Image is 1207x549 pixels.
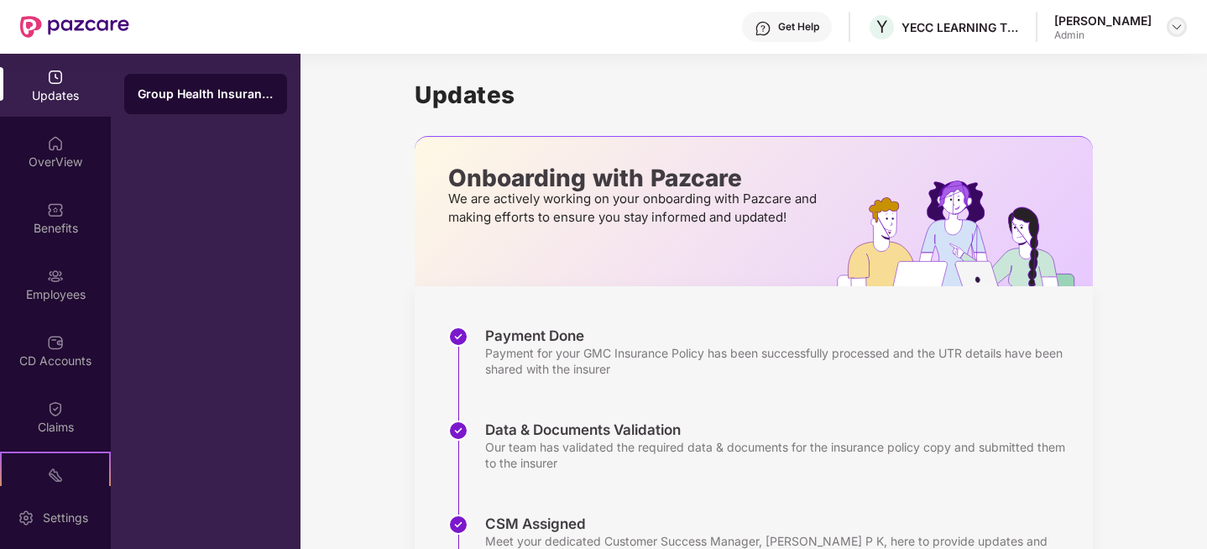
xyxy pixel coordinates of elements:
[485,515,1076,533] div: CSM Assigned
[485,439,1076,471] div: Our team has validated the required data & documents for the insurance policy copy and submitted ...
[485,345,1076,377] div: Payment for your GMC Insurance Policy has been successfully processed and the UTR details have be...
[47,334,64,351] img: svg+xml;base64,PHN2ZyBpZD0iQ0RfQWNjb3VudHMiIGRhdGEtbmFtZT0iQ0QgQWNjb3VudHMiIHhtbG5zPSJodHRwOi8vd3...
[1054,13,1152,29] div: [PERSON_NAME]
[415,81,1093,109] h1: Updates
[755,20,771,37] img: svg+xml;base64,PHN2ZyBpZD0iSGVscC0zMngzMiIgeG1sbnM9Imh0dHA6Ly93d3cudzMub3JnLzIwMDAvc3ZnIiB3aWR0aD...
[18,510,34,526] img: svg+xml;base64,PHN2ZyBpZD0iU2V0dGluZy0yMHgyMCIgeG1sbnM9Imh0dHA6Ly93d3cudzMub3JnLzIwMDAvc3ZnIiB3aW...
[448,170,822,186] p: Onboarding with Pazcare
[47,467,64,484] img: svg+xml;base64,PHN2ZyB4bWxucz0iaHR0cDovL3d3dy53My5vcmcvMjAwMC9zdmciIHdpZHRoPSIyMSIgaGVpZ2h0PSIyMC...
[138,86,274,102] div: Group Health Insurance
[485,421,1076,439] div: Data & Documents Validation
[778,20,819,34] div: Get Help
[2,485,109,502] div: Stepathon
[47,69,64,86] img: svg+xml;base64,PHN2ZyBpZD0iVXBkYXRlZCIgeG1sbnM9Imh0dHA6Ly93d3cudzMub3JnLzIwMDAvc3ZnIiB3aWR0aD0iMj...
[876,17,888,37] span: Y
[1170,20,1183,34] img: svg+xml;base64,PHN2ZyBpZD0iRHJvcGRvd24tMzJ4MzIiIHhtbG5zPSJodHRwOi8vd3d3LnczLm9yZy8yMDAwL3N2ZyIgd2...
[448,190,822,227] p: We are actively working on your onboarding with Pazcare and making efforts to ensure you stay inf...
[1054,29,1152,42] div: Admin
[38,510,93,526] div: Settings
[47,201,64,218] img: svg+xml;base64,PHN2ZyBpZD0iQmVuZWZpdHMiIHhtbG5zPSJodHRwOi8vd3d3LnczLm9yZy8yMDAwL3N2ZyIgd2lkdGg9Ij...
[448,421,468,441] img: svg+xml;base64,PHN2ZyBpZD0iU3RlcC1Eb25lLTMyeDMyIiB4bWxucz0iaHR0cDovL3d3dy53My5vcmcvMjAwMC9zdmciIH...
[47,135,64,152] img: svg+xml;base64,PHN2ZyBpZD0iSG9tZSIgeG1sbnM9Imh0dHA6Ly93d3cudzMub3JnLzIwMDAvc3ZnIiB3aWR0aD0iMjAiIG...
[20,16,129,38] img: New Pazcare Logo
[485,327,1076,345] div: Payment Done
[837,180,1093,286] img: hrOnboarding
[448,515,468,535] img: svg+xml;base64,PHN2ZyBpZD0iU3RlcC1Eb25lLTMyeDMyIiB4bWxucz0iaHR0cDovL3d3dy53My5vcmcvMjAwMC9zdmciIH...
[448,327,468,347] img: svg+xml;base64,PHN2ZyBpZD0iU3RlcC1Eb25lLTMyeDMyIiB4bWxucz0iaHR0cDovL3d3dy53My5vcmcvMjAwMC9zdmciIH...
[901,19,1019,35] div: YECC LEARNING TECHNOLOGIES PRIVATE LIMITED
[47,400,64,417] img: svg+xml;base64,PHN2ZyBpZD0iQ2xhaW0iIHhtbG5zPSJodHRwOi8vd3d3LnczLm9yZy8yMDAwL3N2ZyIgd2lkdGg9IjIwIi...
[47,268,64,285] img: svg+xml;base64,PHN2ZyBpZD0iRW1wbG95ZWVzIiB4bWxucz0iaHR0cDovL3d3dy53My5vcmcvMjAwMC9zdmciIHdpZHRoPS...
